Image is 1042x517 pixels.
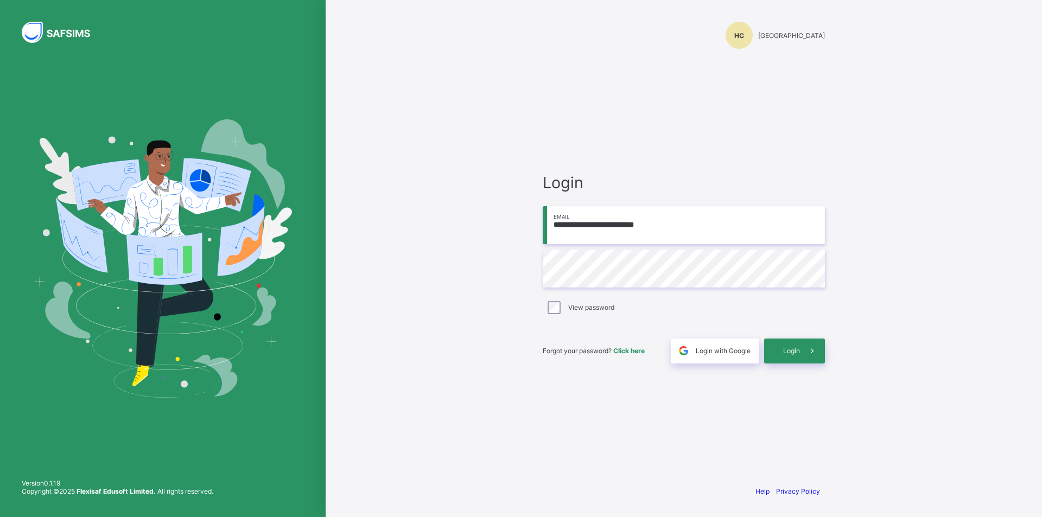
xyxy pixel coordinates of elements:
[543,347,645,355] span: Forgot your password?
[776,487,820,495] a: Privacy Policy
[34,119,292,397] img: Hero Image
[696,347,751,355] span: Login with Google
[22,22,103,43] img: SAFSIMS Logo
[568,303,614,311] label: View password
[22,479,213,487] span: Version 0.1.19
[613,347,645,355] a: Click here
[22,487,213,495] span: Copyright © 2025 All rights reserved.
[543,173,825,192] span: Login
[755,487,770,495] a: Help
[77,487,156,495] strong: Flexisaf Edusoft Limited.
[758,31,825,40] span: [GEOGRAPHIC_DATA]
[677,344,690,357] img: google.396cfc9801f0270233282035f929180a.svg
[783,347,800,355] span: Login
[734,31,744,40] span: HC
